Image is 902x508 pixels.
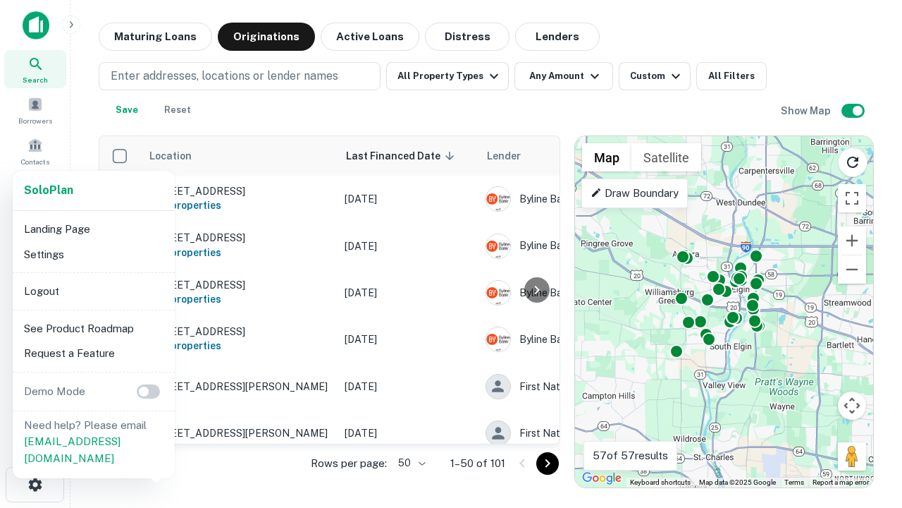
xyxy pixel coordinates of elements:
li: Request a Feature [18,341,169,366]
li: See Product Roadmap [18,316,169,341]
strong: Solo Plan [24,183,73,197]
li: Settings [18,242,169,267]
li: Logout [18,279,169,304]
li: Landing Page [18,217,169,242]
p: Demo Mode [18,383,91,400]
a: SoloPlan [24,182,73,199]
a: [EMAIL_ADDRESS][DOMAIN_NAME] [24,435,121,464]
p: Need help? Please email [24,417,163,467]
iframe: Chat Widget [832,395,902,463]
